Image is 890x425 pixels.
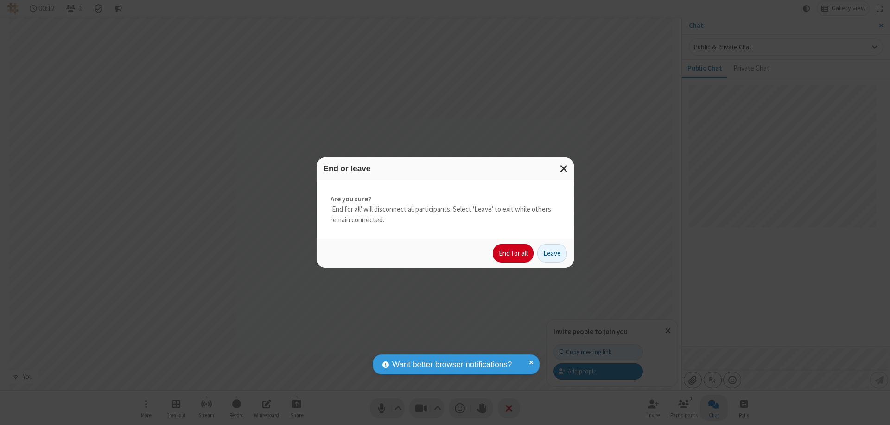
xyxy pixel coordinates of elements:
strong: Are you sure? [331,194,560,205]
button: Close modal [554,157,574,180]
button: Leave [537,244,567,263]
button: End for all [493,244,534,263]
span: Want better browser notifications? [392,359,512,371]
div: 'End for all' will disconnect all participants. Select 'Leave' to exit while others remain connec... [317,180,574,239]
h3: End or leave [324,164,567,173]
